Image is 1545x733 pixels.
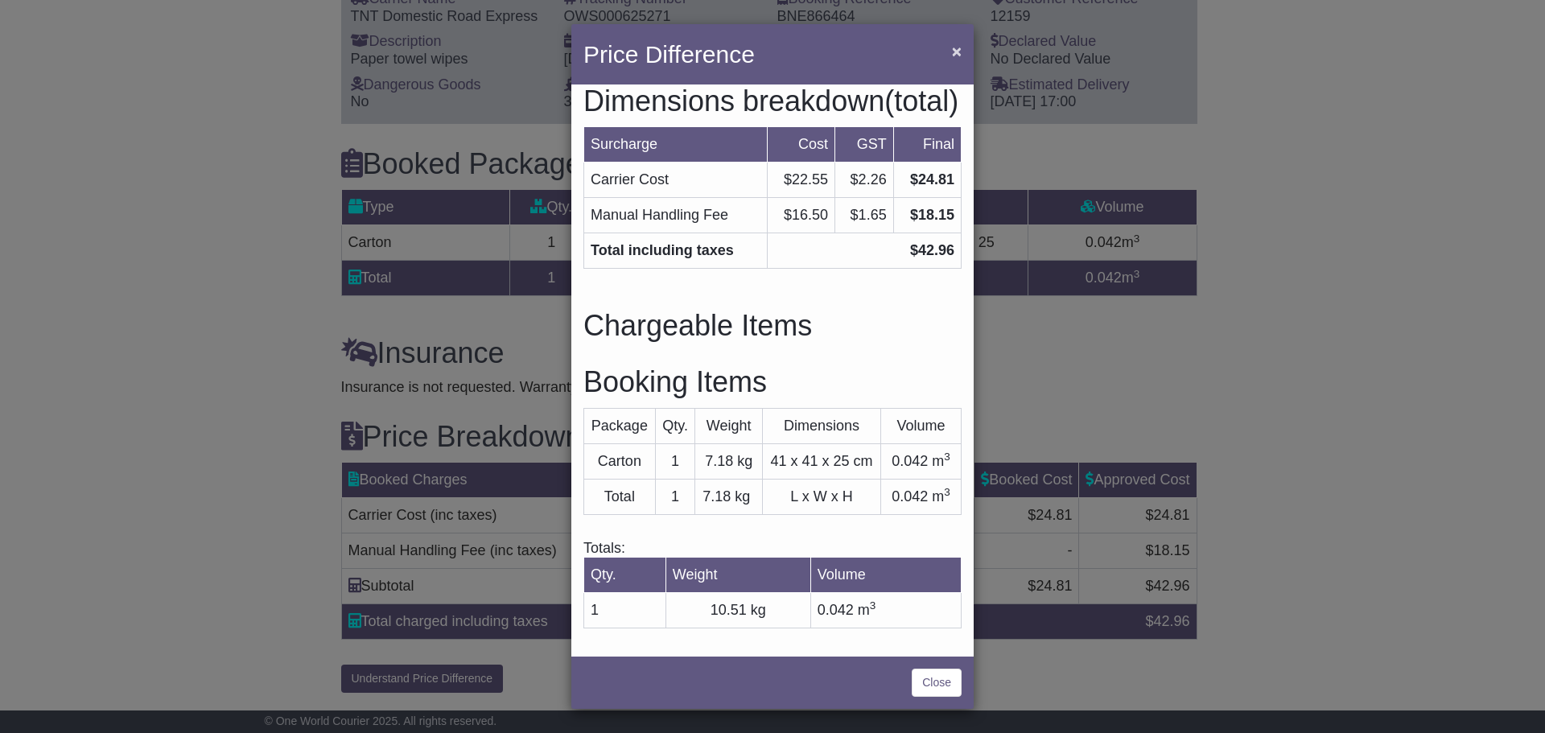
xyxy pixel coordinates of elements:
[763,408,881,443] td: Dimensions
[767,127,834,163] td: Cost
[944,451,950,463] sup: 3
[583,53,962,117] h3: Final Price, Weights and Dimensions breakdown(total)
[881,443,962,479] td: 0.042 m
[584,593,666,628] td: 1
[711,602,766,618] span: 10.51 kg
[583,540,625,556] span: Totals:
[893,127,961,163] td: Final
[584,408,656,443] td: Package
[695,479,763,514] td: 7.18 kg
[818,602,876,618] span: 0.042 m
[583,310,962,342] h3: Chargeable Items
[952,42,962,60] span: ×
[835,198,894,233] td: $1.65
[591,451,649,472] div: Carton
[881,479,962,514] td: 0.042 m
[944,35,970,68] button: Close
[767,163,834,198] td: $22.55
[695,443,763,479] td: 7.18 kg
[695,408,763,443] td: Weight
[584,198,768,233] td: Manual Handling Fee
[870,599,876,612] sup: 3
[767,198,834,233] td: $16.50
[584,163,768,198] td: Carrier Cost
[944,486,950,498] sup: 3
[584,558,666,593] td: Qty.
[665,558,810,593] td: Weight
[893,163,961,198] td: $24.81
[767,233,961,269] td: $42.96
[655,408,695,443] td: Qty.
[583,366,962,398] h3: Booking Items
[893,198,961,233] td: $18.15
[835,127,894,163] td: GST
[584,233,768,269] td: Total including taxes
[655,443,695,479] td: 1
[584,127,768,163] td: Surcharge
[763,479,881,514] td: L x W x H
[583,36,755,72] h4: Price Difference
[655,479,695,514] td: 1
[835,163,894,198] td: $2.26
[763,443,881,479] td: 41 x 41 x 25 cm
[881,408,962,443] td: Volume
[810,558,961,593] td: Volume
[912,669,962,697] a: Close
[584,479,656,514] td: Total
